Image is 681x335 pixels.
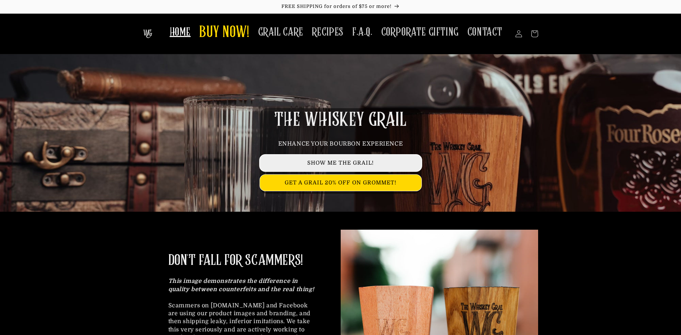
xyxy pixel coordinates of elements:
a: F.A.Q. [348,21,377,43]
span: ENHANCE YOUR BOURBON EXPERIENCE [278,141,403,147]
a: GRAIL CARE [254,21,308,43]
span: GRAIL CARE [258,25,303,39]
a: HOME [165,21,195,43]
span: THE WHISKEY GRAIL [274,111,406,129]
a: CONTACT [463,21,507,43]
a: GET A GRAIL 20% OFF ON GROMMET! [260,175,421,191]
a: SHOW ME THE GRAIL! [260,155,421,171]
span: CORPORATE GIFTING [381,25,459,39]
span: CONTACT [467,25,503,39]
a: BUY NOW! [195,19,254,47]
strong: This image demonstrates the difference in quality between counterfeits and the real thing! [168,278,314,292]
span: F.A.Q. [352,25,373,39]
span: BUY NOW! [199,23,249,43]
h2: DON'T FALL FOR SCAMMERS! [168,251,303,270]
span: HOME [170,25,191,39]
a: RECIPES [308,21,348,43]
span: RECIPES [312,25,344,39]
p: FREE SHIPPING for orders of $75 or more! [7,4,674,10]
a: CORPORATE GIFTING [377,21,463,43]
img: The Whiskey Grail [143,29,152,38]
